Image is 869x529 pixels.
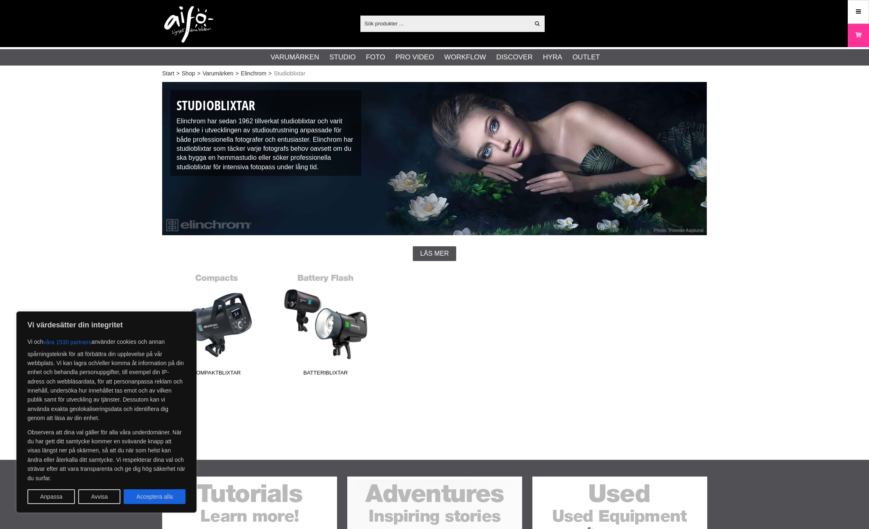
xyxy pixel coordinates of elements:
[271,52,319,63] a: Varumärken
[43,335,92,350] button: våra 1530 partners
[182,69,195,78] a: Shop
[203,69,233,78] a: Varumärken
[27,489,75,504] button: Anpassa
[162,82,707,235] img: Elinchrom Studioblixtar
[496,52,533,63] a: Discover
[27,335,186,423] p: Vi och använder cookies och annan spårningsteknik för att förbättra din upplevelse på vår webbpla...
[164,6,213,43] img: logo.png
[366,52,385,63] a: Foto
[162,69,174,78] a: Start
[268,69,272,78] span: >
[573,52,600,63] a: Outlet
[329,52,355,63] a: Studio
[360,17,530,30] input: Sök produkter ...
[395,52,434,63] a: Pro Video
[170,90,361,176] div: Elinchrom har sedan 1962 tillverkat studioblixtar och varit ledande i utvecklingen av studioutrus...
[177,69,180,78] span: >
[27,320,186,330] p: Vi värdesätter din integritet
[162,269,271,380] a: Kompaktblixtar
[197,69,200,78] span: >
[162,369,271,380] span: Kompaktblixtar
[124,489,186,504] button: Acceptera alla
[444,52,486,63] a: Workflow
[420,250,449,257] span: Läs mer
[78,489,120,504] button: Avvisa
[271,369,380,380] span: Batteriblixtar
[27,428,186,483] p: Observera att dina val gäller för alla våra underdomäner. När du har gett ditt samtycke kommer en...
[271,269,380,380] a: Batteriblixtar
[177,96,355,115] h1: Studioblixtar
[274,69,306,78] span: Studioblixtar
[16,311,197,513] div: Vi värdesätter din integritet
[235,69,239,78] span: >
[543,52,562,63] a: Hyra
[241,69,266,78] a: Elinchrom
